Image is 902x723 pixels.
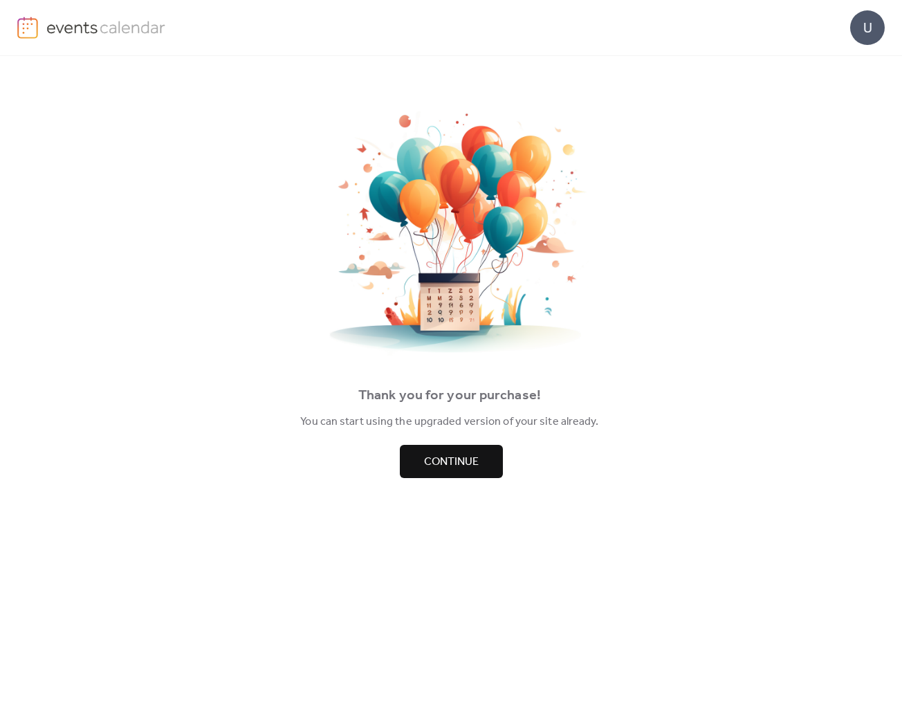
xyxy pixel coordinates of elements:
[313,111,589,356] img: thankyou.png
[21,385,878,407] div: Thank you for your purchase!
[21,414,878,430] div: You can start using the upgraded version of your site already.
[400,445,503,478] button: Continue
[17,17,38,39] img: logo
[424,454,479,470] span: Continue
[46,17,166,37] img: logo-type
[850,10,885,45] div: U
